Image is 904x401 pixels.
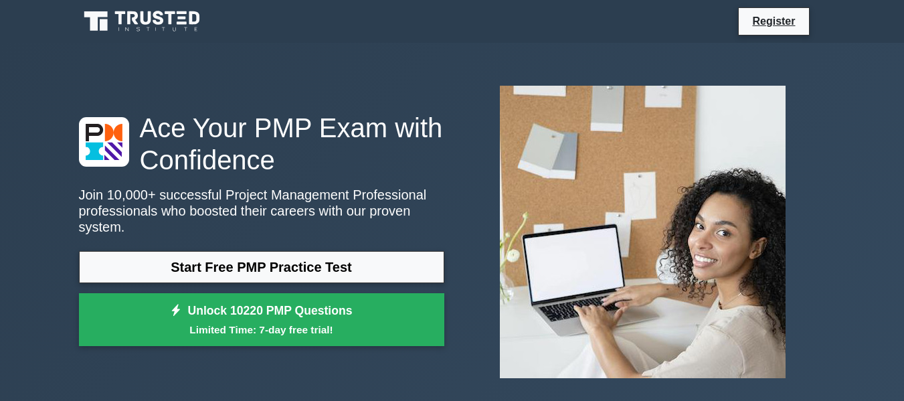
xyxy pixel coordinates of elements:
[79,112,444,176] h1: Ace Your PMP Exam with Confidence
[744,13,803,29] a: Register
[79,187,444,235] p: Join 10,000+ successful Project Management Professional professionals who boosted their careers w...
[96,322,428,337] small: Limited Time: 7-day free trial!
[79,251,444,283] a: Start Free PMP Practice Test
[79,293,444,347] a: Unlock 10220 PMP QuestionsLimited Time: 7-day free trial!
